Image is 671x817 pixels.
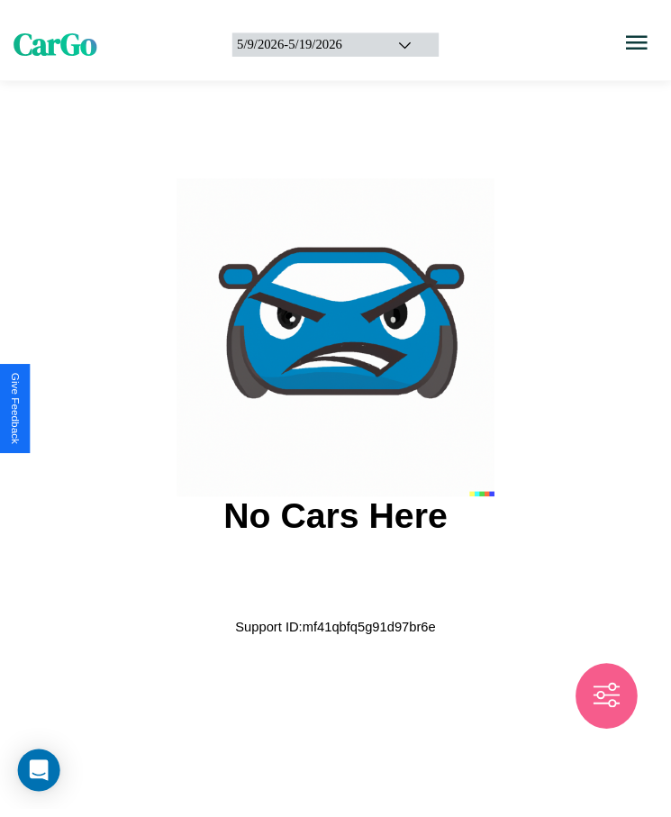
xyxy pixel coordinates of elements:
div: Give Feedback [9,372,22,445]
p: Support ID: mf41qbfq5g91d97br6e [240,619,445,643]
div: 5 / 9 / 2026 - 5 / 19 / 2026 [241,30,382,45]
span: CarGo [14,15,99,59]
img: car [180,174,504,498]
h2: No Cars Here [228,498,456,539]
div: Open Intercom Messenger [18,756,61,799]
